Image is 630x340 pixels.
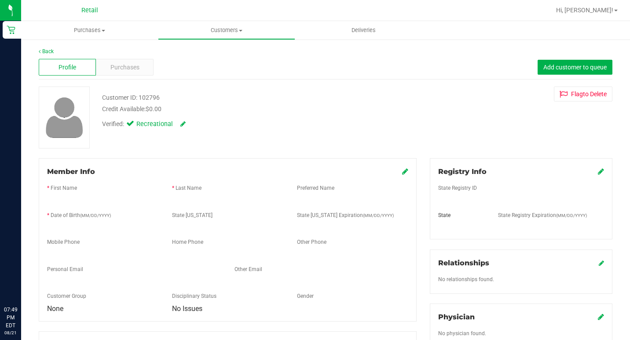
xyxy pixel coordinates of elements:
[297,184,334,192] label: Preferred Name
[51,211,111,219] label: Date of Birth
[556,213,587,218] span: (MM/DD/YYYY)
[554,87,612,101] button: Flagto Delete
[556,7,613,14] span: Hi, [PERSON_NAME]!
[297,238,326,246] label: Other Phone
[102,93,160,102] div: Customer ID: 102796
[47,292,86,300] label: Customer Group
[438,313,475,321] span: Physician
[47,304,63,313] span: None
[172,238,203,246] label: Home Phone
[297,211,394,219] label: State [US_STATE] Expiration
[172,292,216,300] label: Disciplinary Status
[47,238,80,246] label: Mobile Phone
[102,119,186,129] div: Verified:
[21,21,158,40] a: Purchases
[80,213,111,218] span: (MM/DD/YYYY)
[432,211,491,219] div: State
[340,26,388,34] span: Deliveries
[438,259,489,267] span: Relationships
[51,184,77,192] label: First Name
[543,64,607,71] span: Add customer to queue
[438,275,494,283] label: No relationships found.
[172,304,202,313] span: No Issues
[81,7,98,14] span: Retail
[234,265,262,273] label: Other Email
[176,184,201,192] label: Last Name
[158,26,294,34] span: Customers
[363,213,394,218] span: (MM/DD/YYYY)
[172,211,212,219] label: State [US_STATE]
[39,48,54,54] a: Back
[47,167,95,176] span: Member Info
[7,25,15,34] inline-svg: Retail
[4,329,17,336] p: 08/21
[146,105,161,112] span: $0.00
[498,211,587,219] label: State Registry Expiration
[102,105,382,114] div: Credit Available:
[538,60,612,75] button: Add customer to queue
[110,63,139,72] span: Purchases
[295,21,432,40] a: Deliveries
[297,292,314,300] label: Gender
[438,330,486,336] span: No physician found.
[9,270,35,296] iframe: Resource center
[438,167,487,176] span: Registry Info
[21,26,158,34] span: Purchases
[59,63,76,72] span: Profile
[41,95,88,140] img: user-icon.png
[136,119,172,129] span: Recreational
[438,184,477,192] label: State Registry ID
[4,306,17,329] p: 07:49 PM EDT
[158,21,295,40] a: Customers
[47,265,83,273] label: Personal Email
